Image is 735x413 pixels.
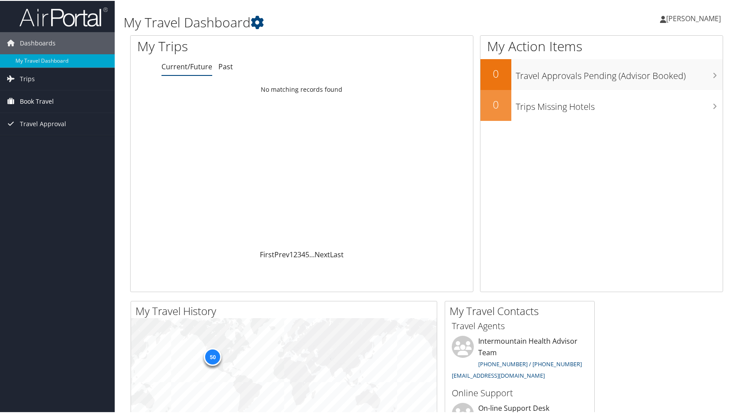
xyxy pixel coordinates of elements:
[293,249,297,259] a: 2
[297,249,301,259] a: 3
[20,90,54,112] span: Book Travel
[452,386,588,398] h3: Online Support
[330,249,344,259] a: Last
[315,249,330,259] a: Next
[480,36,723,55] h1: My Action Items
[309,249,315,259] span: …
[480,65,511,80] h2: 0
[131,81,473,97] td: No matching records found
[204,347,221,365] div: 50
[218,61,233,71] a: Past
[478,359,582,367] a: [PHONE_NUMBER] / [PHONE_NUMBER]
[20,31,56,53] span: Dashboards
[305,249,309,259] a: 5
[452,371,545,379] a: [EMAIL_ADDRESS][DOMAIN_NAME]
[452,319,588,331] h3: Travel Agents
[660,4,730,31] a: [PERSON_NAME]
[260,249,274,259] a: First
[124,12,528,31] h1: My Travel Dashboard
[274,249,289,259] a: Prev
[666,13,721,23] span: [PERSON_NAME]
[137,36,324,55] h1: My Trips
[480,96,511,111] h2: 0
[289,249,293,259] a: 1
[516,64,723,81] h3: Travel Approvals Pending (Advisor Booked)
[447,335,592,382] li: Intermountain Health Advisor Team
[480,89,723,120] a: 0Trips Missing Hotels
[450,303,594,318] h2: My Travel Contacts
[135,303,437,318] h2: My Travel History
[301,249,305,259] a: 4
[20,67,35,89] span: Trips
[480,58,723,89] a: 0Travel Approvals Pending (Advisor Booked)
[516,95,723,112] h3: Trips Missing Hotels
[19,6,108,26] img: airportal-logo.png
[20,112,66,134] span: Travel Approval
[161,61,212,71] a: Current/Future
